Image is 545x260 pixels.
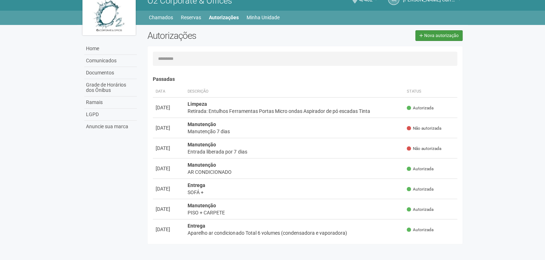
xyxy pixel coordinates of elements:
h2: Autorizações [147,30,300,41]
div: [DATE] [156,226,182,233]
div: Retirada: Entulhos Ferramentas Portas Micro ondas Aspirador de pó escadas Tinta [188,108,401,115]
div: Entrada liberada por 7 dias [188,148,401,155]
strong: Entrega [188,223,205,229]
div: Aparelho ar condicionado Total 6 volumes (condensadora e vaporadora) [188,229,401,236]
a: Chamados [149,12,173,22]
th: Data [153,86,185,98]
a: Documentos [84,67,137,79]
strong: Manutenção [188,142,216,147]
div: AR CONDICIONADO [188,168,401,176]
div: [DATE] [156,124,182,131]
div: Manutenção 7 dias [188,128,401,135]
div: PISO + CARPETE [188,209,401,216]
a: LGPD [84,109,137,121]
a: Reservas [181,12,201,22]
span: Autorizada [407,186,433,192]
a: Minha Unidade [247,12,280,22]
a: Home [84,43,137,55]
span: Não autorizada [407,146,441,152]
span: Autorizada [407,207,433,213]
div: [DATE] [156,104,182,111]
a: Anuncie sua marca [84,121,137,132]
div: [DATE] [156,165,182,172]
a: Autorizações [209,12,239,22]
strong: Entrega [188,182,205,188]
strong: Manutenção [188,162,216,168]
th: Status [404,86,457,98]
h4: Passadas [153,77,457,82]
strong: Manutenção [188,203,216,208]
strong: Limpeza [188,101,207,107]
strong: Manutenção [188,121,216,127]
a: Nova autorização [415,30,463,41]
span: Autorizada [407,105,433,111]
a: Comunicados [84,55,137,67]
div: SOFÁ + [188,189,401,196]
div: [DATE] [156,185,182,192]
span: Nova autorização [424,33,459,38]
a: Ramais [84,97,137,109]
span: Autorizada [407,227,433,233]
span: Autorizada [407,166,433,172]
div: [DATE] [156,206,182,213]
span: Não autorizada [407,125,441,131]
a: Grade de Horários dos Ônibus [84,79,137,97]
th: Descrição [185,86,404,98]
div: [DATE] [156,145,182,152]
